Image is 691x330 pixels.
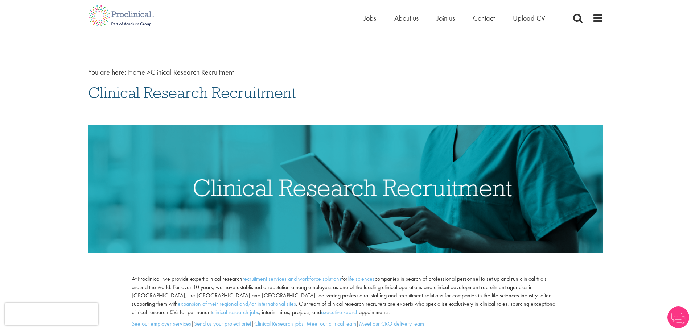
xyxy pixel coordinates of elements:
[394,13,419,23] a: About us
[128,67,234,77] span: Clinical Research Recruitment
[132,275,559,316] p: At Proclinical, we provide expert clinical research for companies in search of professional perso...
[307,320,356,327] a: Meet our clinical team
[178,300,296,308] a: expansion of their regional and/or international sites
[347,275,375,283] a: life sciences
[5,303,98,325] iframe: reCAPTCHA
[194,320,251,327] a: Send us your project brief
[364,13,376,23] a: Jobs
[132,320,559,328] p: | | | |
[147,67,151,77] span: >
[88,67,126,77] span: You are here:
[321,308,359,316] a: executive search
[212,308,259,316] a: clinical research jobs
[88,83,296,103] span: Clinical Research Recruitment
[359,320,424,327] a: Meet our CRO delivery team
[513,13,545,23] a: Upload CV
[437,13,455,23] a: Join us
[242,275,341,283] a: recruitment services and workforce solutions
[473,13,495,23] a: Contact
[254,320,304,327] a: Clinical Research jobs
[88,125,603,253] img: Clinical Research Recruitment
[132,320,191,327] a: See our employer services
[667,306,689,328] img: Chatbot
[128,67,145,77] a: breadcrumb link to Home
